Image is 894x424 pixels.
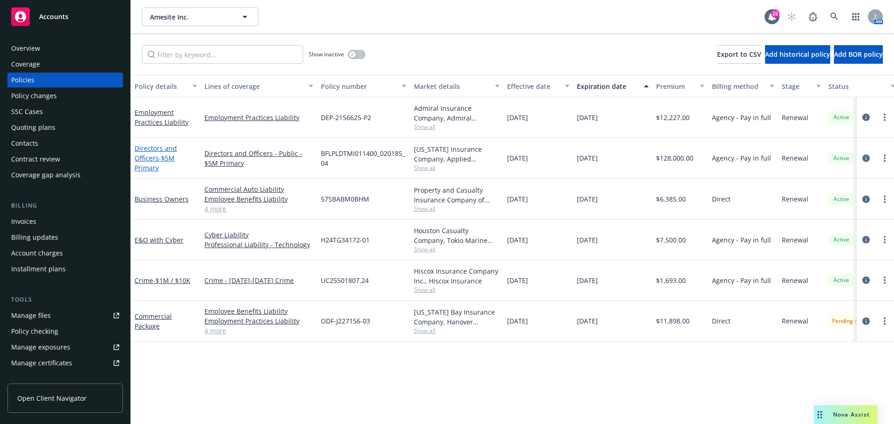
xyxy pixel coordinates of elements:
div: Billing method [712,81,764,91]
div: Manage certificates [11,356,72,370]
a: Overview [7,41,123,56]
a: Manage certificates [7,356,123,370]
button: Add BOR policy [834,45,883,64]
a: circleInformation [860,275,872,286]
a: Accounts [7,4,123,30]
button: Policy number [317,75,410,97]
div: Policy number [321,81,396,91]
span: Nova Assist [833,411,870,418]
a: more [879,194,890,205]
div: Contacts [11,136,38,151]
span: Show inactive [309,50,344,58]
span: BFLPLDTMI011400_020185_04 [321,148,406,168]
span: DEP-2156625-P2 [321,113,371,122]
span: ODF-J227156-03 [321,316,370,326]
span: [DATE] [577,316,598,326]
span: - $1M / $10K [153,276,190,285]
a: Manage claims [7,371,123,386]
a: circleInformation [860,234,872,245]
button: Policy details [131,75,201,97]
a: Commercial Package [135,312,172,330]
span: Active [832,195,851,203]
div: Coverage gap analysis [11,168,81,182]
span: Add BOR policy [834,50,883,59]
span: Show all [414,245,500,253]
button: Premium [652,75,708,97]
span: $128,000.00 [656,153,693,163]
a: more [879,153,890,164]
a: Invoices [7,214,123,229]
a: Contract review [7,152,123,167]
a: Policies [7,73,123,87]
div: 22 [771,9,779,18]
div: Account charges [11,246,63,261]
div: Drag to move [814,405,826,424]
span: Renewal [782,194,808,204]
div: Expiration date [577,81,638,91]
span: Accounts [39,13,68,20]
span: [DATE] [577,113,598,122]
a: circleInformation [860,316,872,327]
span: Active [832,276,851,284]
div: Policy details [135,81,187,91]
a: E&O with Cyber [135,236,183,244]
button: Billing method [708,75,778,97]
a: Account charges [7,246,123,261]
a: Crime [135,276,190,285]
span: [DATE] [507,235,528,245]
a: Contacts [7,136,123,151]
span: Renewal [782,153,808,163]
a: more [879,112,890,123]
button: Export to CSV [717,45,761,64]
div: Manage claims [11,371,58,386]
button: Add historical policy [765,45,830,64]
a: Coverage gap analysis [7,168,123,182]
span: [DATE] [507,113,528,122]
span: Show all [414,286,500,294]
span: $7,500.00 [656,235,686,245]
span: [DATE] [507,316,528,326]
span: Add historical policy [765,50,830,59]
a: Coverage [7,57,123,72]
a: Directors and Officers [135,144,177,172]
input: Filter by keyword... [142,45,303,64]
div: Houston Casualty Company, Tokio Marine HCC, RT Specialty Insurance Services, LLC (RSG Specialty, ... [414,226,500,245]
span: Active [832,154,851,162]
span: Direct [712,316,731,326]
a: Employment Practices Liability [204,316,313,326]
span: Renewal [782,316,808,326]
a: Switch app [847,7,865,26]
a: Crime - [DATE]-[DATE] Crime [204,276,313,285]
a: Manage exposures [7,340,123,355]
div: Premium [656,81,694,91]
a: Employee Benefits Liability [204,306,313,316]
span: [DATE] [507,153,528,163]
a: Billing updates [7,230,123,245]
span: Pending cancellation [832,317,886,325]
span: Active [832,113,851,121]
span: H24TG34172-01 [321,235,370,245]
span: [DATE] [577,276,598,285]
a: Manage files [7,308,123,323]
a: Directors and Officers - Public - $5M Primary [204,148,313,168]
button: Effective date [503,75,573,97]
div: [US_STATE] Bay Insurance Company, Hanover Insurance Group [414,307,500,327]
span: [DATE] [577,235,598,245]
span: [DATE] [507,276,528,285]
div: Installment plans [11,262,66,276]
a: SSC Cases [7,104,123,119]
button: Nova Assist [814,405,877,424]
a: 4 more [204,204,313,214]
div: Manage files [11,308,51,323]
button: Lines of coverage [201,75,317,97]
a: Report a Bug [804,7,822,26]
div: Property and Casualty Insurance Company of [GEOGRAPHIC_DATA], Hartford Insurance Group [414,185,500,205]
span: Renewal [782,276,808,285]
span: Open Client Navigator [17,393,87,403]
a: Employee Benefits Liability [204,194,313,204]
div: Contract review [11,152,60,167]
div: Billing [7,201,123,210]
div: Invoices [11,214,36,229]
span: $11,898.00 [656,316,690,326]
